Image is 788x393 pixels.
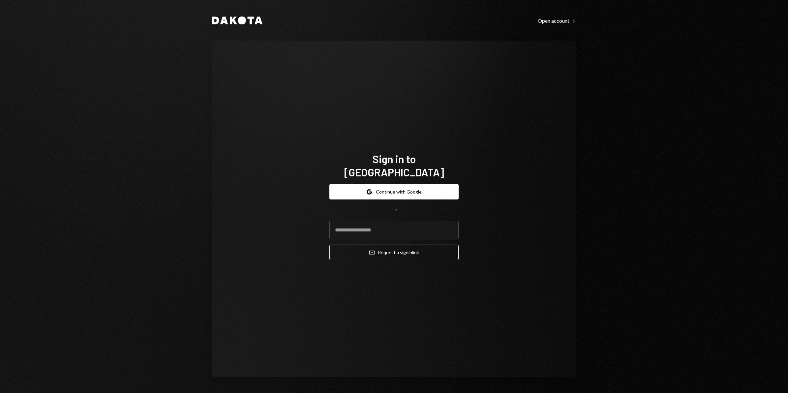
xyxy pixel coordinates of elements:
button: Continue with Google [329,184,459,199]
h1: Sign in to [GEOGRAPHIC_DATA] [329,152,459,179]
button: Request a signinlink [329,245,459,260]
div: OR [391,207,397,213]
a: Open account [538,17,576,24]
